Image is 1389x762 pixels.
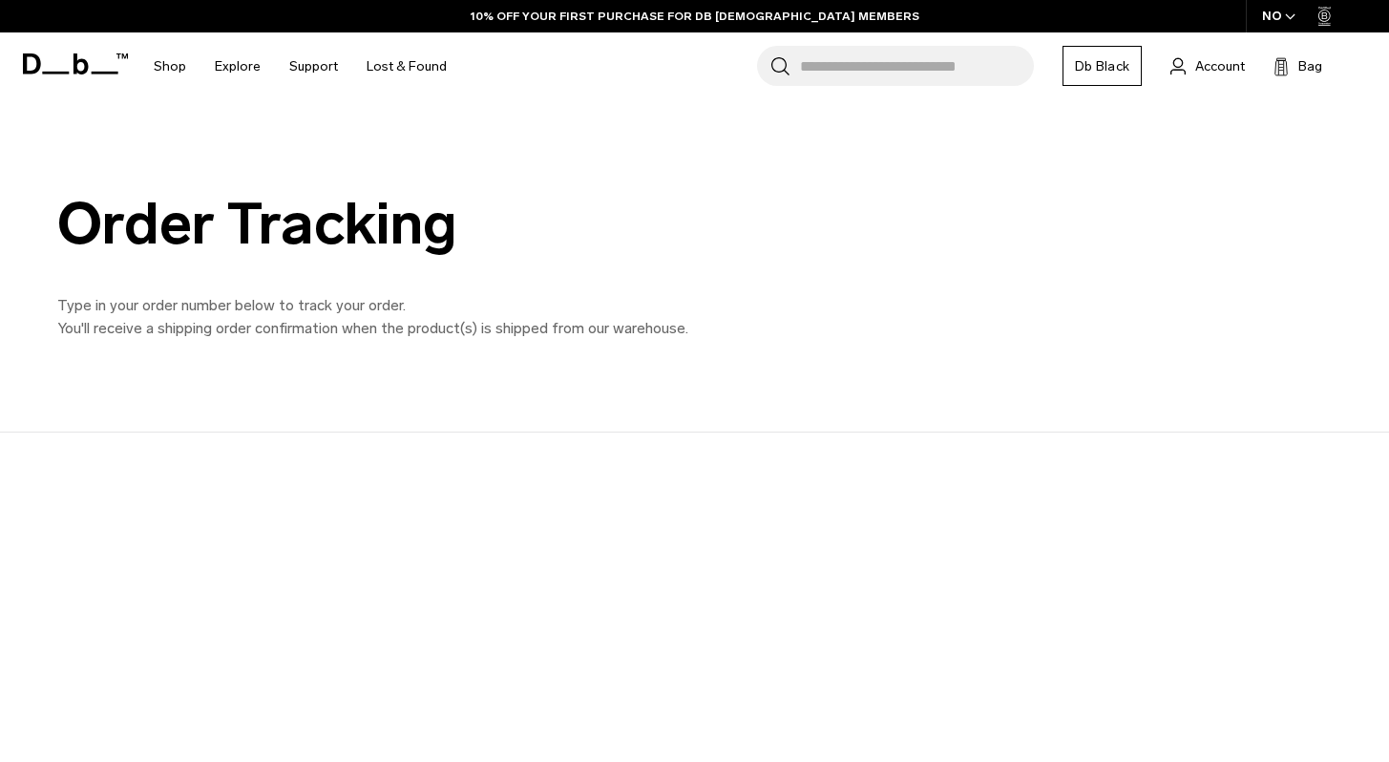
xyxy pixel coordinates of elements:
[471,8,919,25] a: 10% OFF YOUR FIRST PURCHASE FOR DB [DEMOGRAPHIC_DATA] MEMBERS
[1298,56,1322,76] span: Bag
[289,32,338,100] a: Support
[154,32,186,100] a: Shop
[1063,46,1142,86] a: Db Black
[1195,56,1245,76] span: Account
[1273,54,1322,77] button: Bag
[57,192,916,256] div: Order Tracking
[57,294,916,340] p: Type in your order number below to track your order. You'll receive a shipping order confirmation...
[1170,54,1245,77] a: Account
[41,433,614,701] iframe: Ingrid delivery tracking widget main iframe
[367,32,447,100] a: Lost & Found
[215,32,261,100] a: Explore
[139,32,461,100] nav: Main Navigation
